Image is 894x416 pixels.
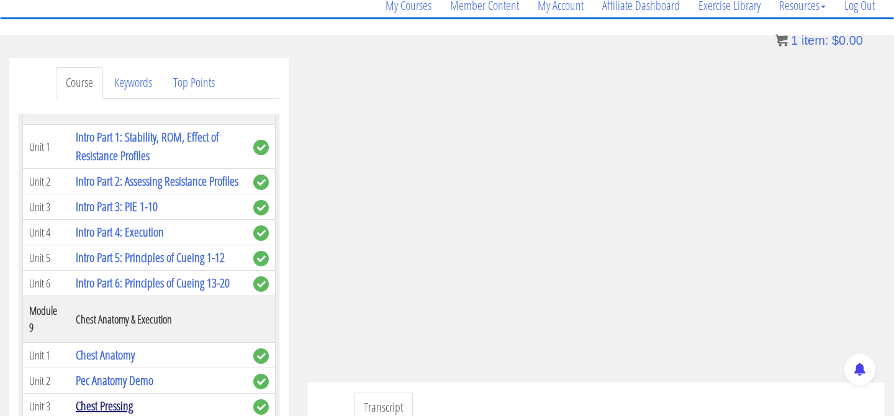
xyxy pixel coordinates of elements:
span: item: [801,34,828,47]
td: Unit 6 [23,271,70,296]
span: complete [253,200,269,215]
span: complete [253,174,269,190]
a: Intro Part 5: Principles of Cueing 1-12 [76,249,225,266]
td: Unit 2 [23,169,70,194]
a: Keywords [104,67,162,99]
td: Unit 1 [23,125,70,169]
span: complete [253,251,269,266]
a: Intro Part 3: PIE 1-10 [76,198,158,215]
span: complete [253,399,269,415]
span: $ [832,34,839,47]
span: complete [253,140,269,155]
span: 1 [791,34,798,47]
td: Unit 1 [23,343,70,368]
td: Unit 3 [23,194,70,220]
a: Chest Anatomy [76,346,135,363]
td: Unit 5 [23,245,70,271]
a: Intro Part 1: Stability, ROM, Effect of Resistance Profiles [76,129,219,164]
th: Chest Anatomy & Execution [70,296,247,343]
a: Pec Anatomy Demo [76,372,153,389]
bdi: 0.00 [832,34,863,47]
a: Intro Part 6: Principles of Cueing 13-20 [76,274,230,291]
a: Intro Part 4: Execution [76,224,164,240]
img: icon11.png [775,34,788,47]
span: complete [253,276,269,292]
th: Module 9 [23,296,70,343]
a: 1 item: $0.00 [775,34,863,47]
span: complete [253,348,269,364]
a: Top Points [163,67,225,99]
a: Course [56,67,103,99]
span: complete [253,225,269,241]
span: complete [253,374,269,389]
a: Intro Part 2: Assessing Resistance Profiles [76,173,238,189]
td: Unit 2 [23,368,70,394]
td: Unit 4 [23,220,70,245]
a: Chest Pressing [76,397,133,414]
